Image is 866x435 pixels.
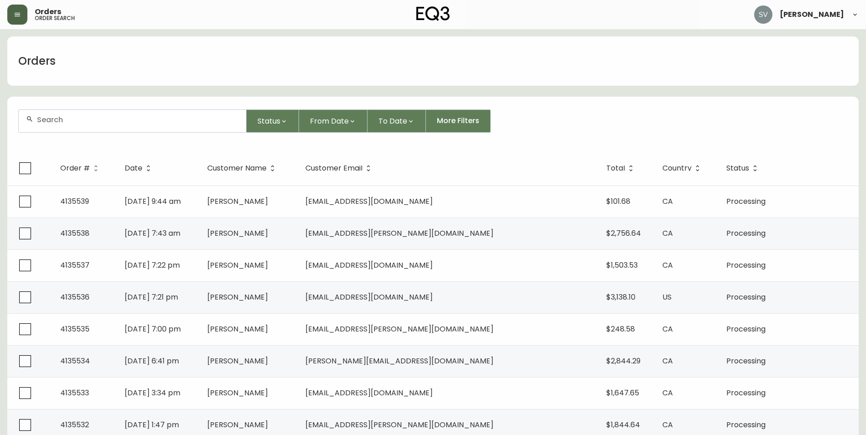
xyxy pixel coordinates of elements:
h1: Orders [18,53,56,69]
span: $2,844.29 [606,356,640,366]
span: [PERSON_NAME] [207,356,268,366]
span: [EMAIL_ADDRESS][DOMAIN_NAME] [305,388,433,398]
img: 0ef69294c49e88f033bcbeb13310b844 [754,5,772,24]
span: Processing [726,228,766,238]
span: Country [662,166,692,171]
button: To Date [367,109,426,133]
span: [EMAIL_ADDRESS][PERSON_NAME][DOMAIN_NAME] [305,228,493,238]
span: To Date [378,115,407,127]
span: [DATE] 3:34 pm [125,388,180,398]
span: [EMAIL_ADDRESS][DOMAIN_NAME] [305,196,433,207]
span: Status [726,166,749,171]
span: $1,844.64 [606,419,640,430]
span: Customer Name [207,164,278,172]
span: [DATE] 7:00 pm [125,324,181,334]
span: 4135532 [60,419,89,430]
span: More Filters [437,116,479,126]
span: [EMAIL_ADDRESS][DOMAIN_NAME] [305,292,433,302]
span: [PERSON_NAME] [207,260,268,270]
span: 4135535 [60,324,89,334]
h5: order search [35,16,75,21]
span: 4135534 [60,356,90,366]
span: Customer Email [305,164,374,172]
span: Status [726,164,761,172]
span: [PERSON_NAME] [780,11,844,18]
span: $1,503.53 [606,260,638,270]
span: CA [662,356,673,366]
span: [DATE] 6:41 pm [125,356,179,366]
span: Order # [60,166,90,171]
span: [DATE] 7:21 pm [125,292,178,302]
span: CA [662,419,673,430]
span: CA [662,388,673,398]
span: $101.68 [606,196,630,207]
span: Date [125,164,154,172]
span: [PERSON_NAME] [207,292,268,302]
span: Order # [60,164,102,172]
span: $2,756.64 [606,228,641,238]
span: [PERSON_NAME] [207,388,268,398]
span: Processing [726,419,766,430]
span: Processing [726,356,766,366]
span: Orders [35,8,61,16]
span: [DATE] 9:44 am [125,196,181,207]
span: CA [662,196,673,207]
span: 4135538 [60,228,89,238]
span: Total [606,166,625,171]
span: 4135537 [60,260,89,270]
input: Search [37,115,239,124]
span: [PERSON_NAME] [207,196,268,207]
button: More Filters [426,109,491,133]
span: [DATE] 7:43 am [125,228,180,238]
span: $1,647.65 [606,388,639,398]
span: Processing [726,196,766,207]
span: Processing [726,260,766,270]
span: Status [257,115,280,127]
span: 4135533 [60,388,89,398]
span: 4135536 [60,292,89,302]
button: Status [247,109,299,133]
span: Customer Email [305,166,362,171]
span: [PERSON_NAME][EMAIL_ADDRESS][DOMAIN_NAME] [305,356,493,366]
span: Country [662,164,703,172]
span: [PERSON_NAME] [207,228,268,238]
span: Processing [726,388,766,398]
span: US [662,292,672,302]
span: [DATE] 1:47 pm [125,419,179,430]
span: [EMAIL_ADDRESS][DOMAIN_NAME] [305,260,433,270]
span: Processing [726,324,766,334]
span: Date [125,166,142,171]
span: Total [606,164,637,172]
span: 4135539 [60,196,89,207]
span: [EMAIL_ADDRESS][PERSON_NAME][DOMAIN_NAME] [305,324,493,334]
span: Customer Name [207,166,267,171]
span: From Date [310,115,349,127]
span: Processing [726,292,766,302]
button: From Date [299,109,367,133]
span: [EMAIL_ADDRESS][PERSON_NAME][DOMAIN_NAME] [305,419,493,430]
span: $248.58 [606,324,635,334]
span: CA [662,324,673,334]
span: [PERSON_NAME] [207,324,268,334]
span: CA [662,228,673,238]
img: logo [416,6,450,21]
span: [PERSON_NAME] [207,419,268,430]
span: $3,138.10 [606,292,635,302]
span: CA [662,260,673,270]
span: [DATE] 7:22 pm [125,260,180,270]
